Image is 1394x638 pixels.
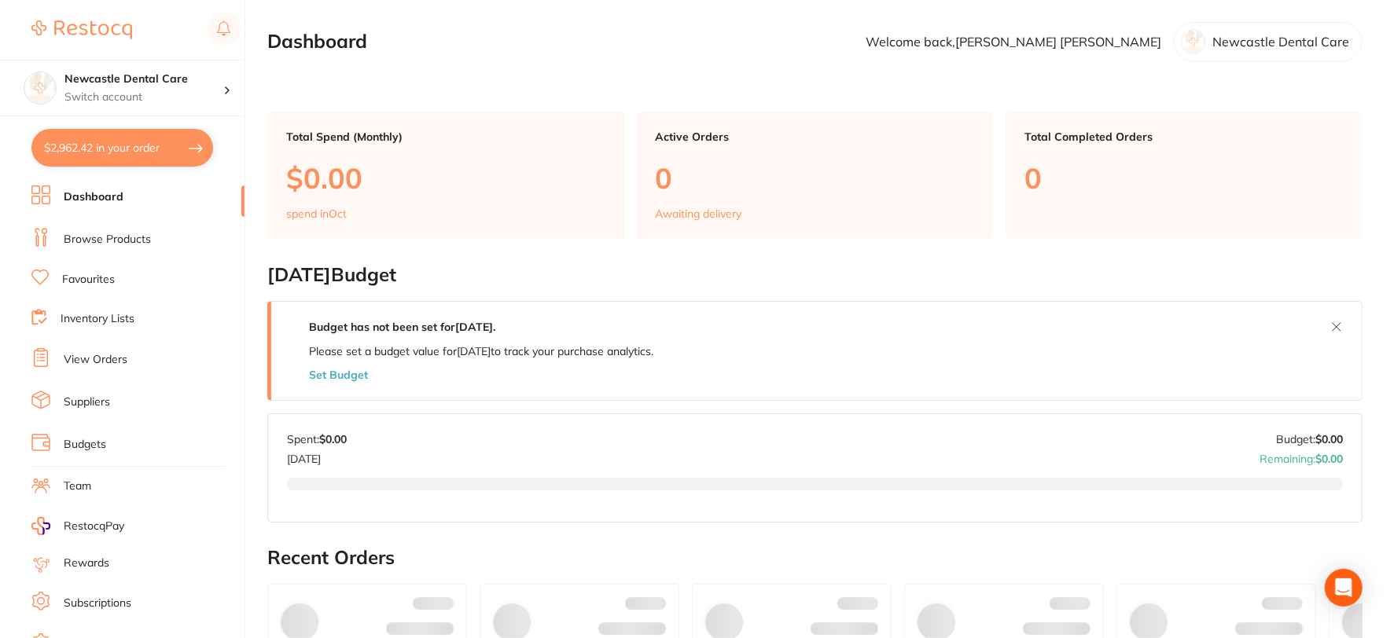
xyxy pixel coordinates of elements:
a: Total Spend (Monthly)$0.00spend inOct [267,112,624,239]
button: Set Budget [309,368,368,381]
h2: Recent Orders [267,547,1363,569]
p: Please set a budget value for [DATE] to track your purchase analytics. [309,345,653,357]
a: Browse Products [64,232,151,247]
p: Newcastle Dental Care [1212,35,1349,49]
a: Favourites [62,272,115,288]
strong: $0.00 [1315,451,1343,465]
a: Team [64,478,91,494]
a: Restocq Logo [31,12,132,48]
span: RestocqPay [64,519,124,534]
p: spend in Oct [286,207,347,220]
div: Open Intercom Messenger [1325,569,1363,607]
a: View Orders [64,352,127,368]
h4: Newcastle Dental Care [64,71,223,87]
a: Dashboard [64,189,123,205]
strong: $0.00 [1315,432,1343,446]
a: Suppliers [64,394,110,410]
p: Total Completed Orders [1024,130,1344,143]
strong: Budget has not been set for [DATE] . [309,320,495,334]
p: Total Spend (Monthly) [286,130,605,143]
p: [DATE] [287,445,347,464]
a: Active Orders0Awaiting delivery [637,112,994,239]
p: 0 [1024,162,1344,194]
a: RestocqPay [31,517,124,535]
img: RestocqPay [31,517,50,535]
a: Rewards [64,555,109,571]
p: Remaining: [1260,445,1343,464]
p: Welcome back, [PERSON_NAME] [PERSON_NAME] [866,35,1161,49]
a: Budgets [64,437,106,453]
h2: Dashboard [267,31,367,53]
p: Spent: [287,433,347,445]
a: Inventory Lists [61,311,134,327]
img: Restocq Logo [31,20,132,39]
a: Subscriptions [64,596,131,611]
p: Switch account [64,90,223,105]
h2: [DATE] Budget [267,264,1363,286]
p: Budget: [1276,433,1343,445]
p: Active Orders [656,130,975,143]
p: $0.00 [286,162,605,194]
p: Awaiting delivery [656,207,742,220]
p: 0 [656,162,975,194]
button: $2,962.42 in your order [31,129,213,167]
strong: $0.00 [319,432,347,446]
img: Newcastle Dental Care [24,72,56,104]
a: Total Completed Orders0 [1006,112,1363,239]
